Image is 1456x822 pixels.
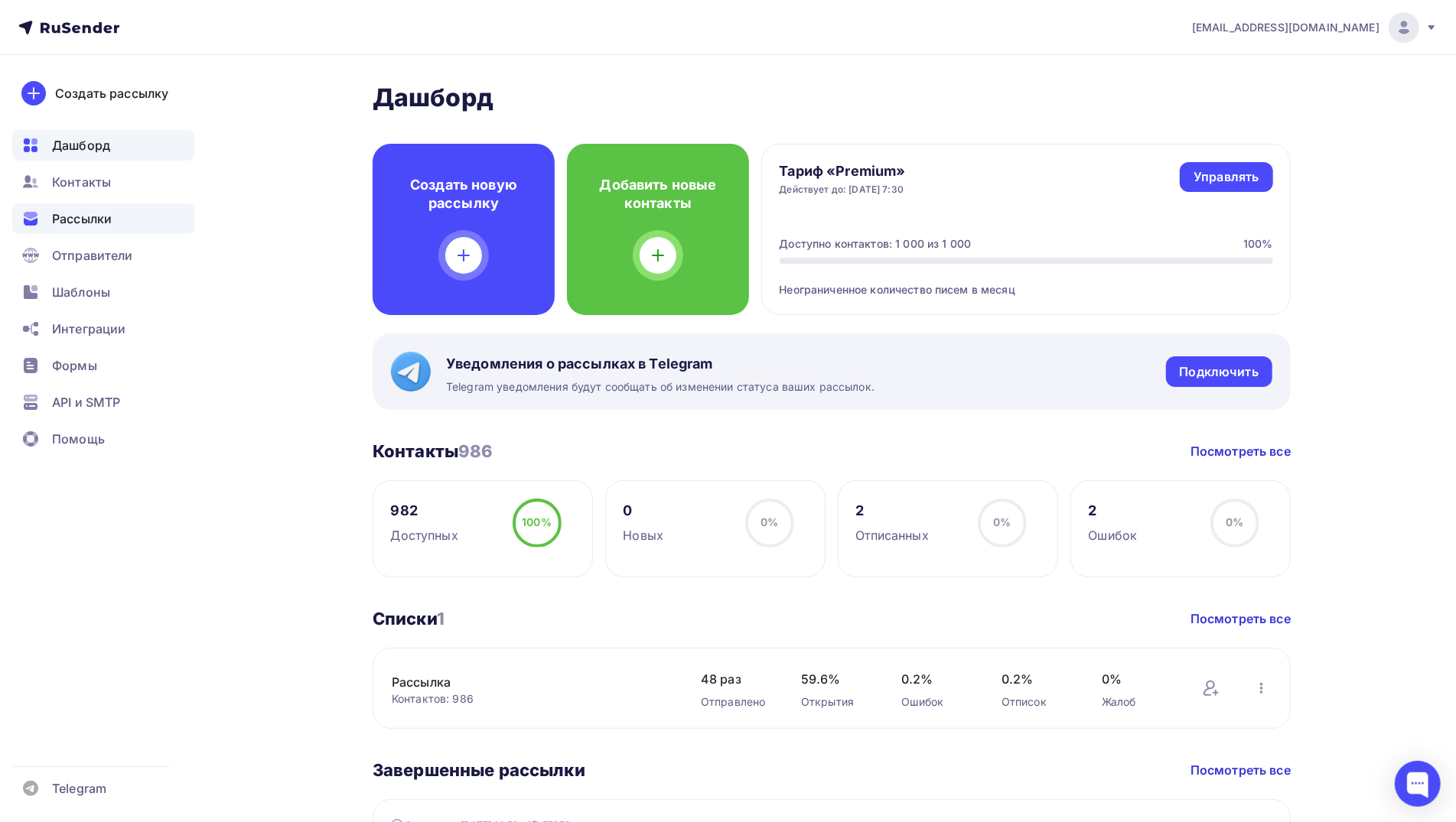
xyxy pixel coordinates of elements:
span: 0.2% [1002,670,1071,688]
h3: Завершенные рассылки [373,759,585,781]
h3: Контакты [373,440,493,462]
span: 0% [761,515,778,528]
span: 0% [1226,515,1243,528]
span: 986 [458,441,493,461]
a: Рассылки [12,203,194,234]
div: Подключить [1180,363,1259,381]
h4: Тариф «Premium» [780,162,906,180]
div: 0 [624,502,664,520]
a: Формы [12,350,194,381]
span: 1 [437,609,445,629]
div: Доступных [391,526,458,544]
a: [EMAIL_ADDRESS][DOMAIN_NAME] [1192,12,1438,43]
h4: Создать новую рассылку [397,176,530,213]
a: Шаблоны [12,277,194,307]
h3: Списки [373,608,445,629]
div: 2 [856,502,929,520]
div: Открытия [801,694,871,710]
div: Управлять [1194,168,1259,186]
span: Шаблоны [52,283,110,301]
h4: Добавить новые контакты [591,176,725,213]
div: Жалоб [1102,694,1171,710]
div: Неограниченное количество писем в месяц [780,264,1273,297]
div: Доступно контактов: 1 000 из 1 000 [780,236,972,252]
span: 0% [1102,670,1171,688]
a: Рассылка [392,673,652,691]
div: Отправлено [701,694,770,710]
div: 100% [1243,236,1273,252]
span: Рассылки [52,210,112,228]
div: Контактов: 986 [392,691,670,707]
div: Новых [624,526,664,544]
a: Посмотреть все [1191,609,1291,628]
a: Контакты [12,167,194,197]
span: [EMAIL_ADDRESS][DOMAIN_NAME] [1192,20,1379,35]
span: 48 раз [701,670,770,688]
div: Отписок [1002,694,1071,710]
h2: Дашборд [373,83,1291,113]
span: Уведомления о рассылках в Telegram [446,355,875,373]
a: Отправители [12,240,194,271]
span: 59.6% [801,670,871,688]
a: Посмотреть все [1191,442,1291,460]
div: Создать рассылку [55,84,168,102]
span: 0% [993,515,1011,528]
span: Контакты [52,173,111,191]
a: Дашборд [12,130,194,161]
span: Помощь [52,430,105,448]
div: Действует до: [DATE] 7:30 [780,184,906,196]
span: Отправители [52,246,133,265]
span: Telegram [52,779,106,798]
div: 982 [391,502,458,520]
span: Формы [52,356,97,375]
div: 2 [1089,502,1138,520]
a: Посмотреть все [1191,761,1291,779]
div: Ошибок [1089,526,1138,544]
span: 0.2% [901,670,971,688]
span: Telegram уведомления будут сообщать об изменении статуса ваших рассылок. [446,379,875,395]
div: Ошибок [901,694,971,710]
div: Отписанных [856,526,929,544]
span: Интеграции [52,320,125,338]
span: Дашборд [52,136,110,154]
span: API и SMTP [52,393,120,411]
span: 100% [522,515,552,528]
